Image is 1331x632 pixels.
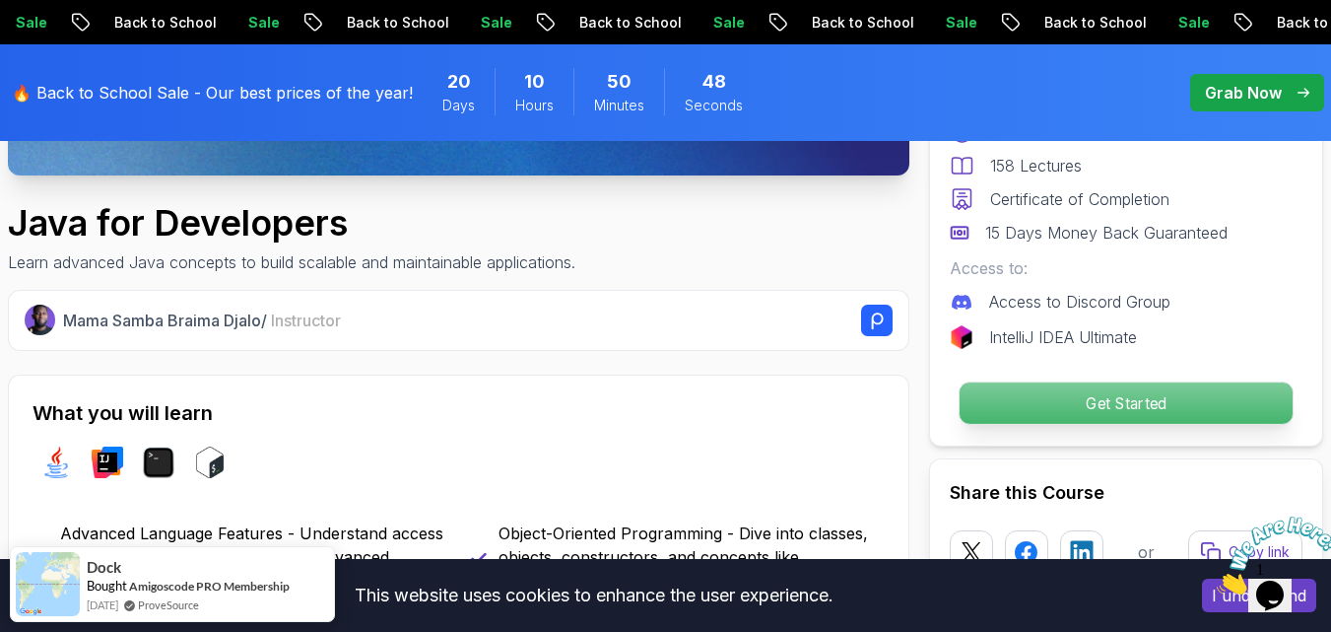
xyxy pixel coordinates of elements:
[63,309,341,332] p: Mama Samba Braima Djalo /
[15,574,1172,617] div: This website uses cookies to enhance the user experience.
[960,383,1293,424] p: Get Started
[1138,540,1155,564] p: or
[447,68,471,96] span: 20 Days
[950,479,1302,507] h2: Share this Course
[463,13,526,33] p: Sale
[16,552,80,616] img: provesource social proof notification image
[129,579,290,594] a: Amigoscode PRO Membership
[271,311,341,330] span: Instructor
[1027,13,1161,33] p: Back to School
[87,597,118,613] span: [DATE]
[8,250,575,274] p: Learn advanced Java concepts to build scalable and maintainable applications.
[1202,579,1316,612] button: Accept cookies
[685,96,743,115] span: Seconds
[8,203,575,243] h1: Java for Developers
[702,68,726,96] span: 48 Seconds
[985,221,1228,245] p: 15 Days Money Back Guaranteed
[990,154,1082,177] p: 158 Lectures
[989,290,1170,314] p: Access to Discord Group
[607,68,632,96] span: 50 Minutes
[143,447,174,478] img: terminal logo
[33,399,885,427] h2: What you will learn
[40,447,72,478] img: java logo
[329,13,463,33] p: Back to School
[8,8,16,25] span: 1
[97,13,231,33] p: Back to School
[989,325,1137,349] p: IntelliJ IDEA Ultimate
[950,256,1302,280] p: Access to:
[950,325,973,349] img: jetbrains logo
[959,382,1294,425] button: Get Started
[231,13,294,33] p: Sale
[1209,509,1331,602] iframe: chat widget
[562,13,696,33] p: Back to School
[990,187,1169,211] p: Certificate of Completion
[515,96,554,115] span: Hours
[696,13,759,33] p: Sale
[499,522,886,593] p: Object-Oriented Programming - Dive into classes, objects, constructors, and concepts like `@Overr...
[524,68,545,96] span: 10 Hours
[87,578,127,594] span: Bought
[1205,81,1282,105] p: Grab Now
[8,8,130,86] img: Chat attention grabber
[12,81,413,105] p: 🔥 Back to School Sale - Our best prices of the year!
[87,559,121,576] span: Dock
[794,13,928,33] p: Back to School
[1161,13,1224,33] p: Sale
[594,96,644,115] span: Minutes
[928,13,991,33] p: Sale
[138,597,199,613] a: ProveSource
[92,447,123,478] img: intellij logo
[25,305,55,335] img: Nelson Djalo
[1188,530,1302,574] button: Copy link
[194,447,226,478] img: bash logo
[442,96,475,115] span: Days
[60,522,447,593] p: Advanced Language Features - Understand access modifiers, the static keyword, and advanced method...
